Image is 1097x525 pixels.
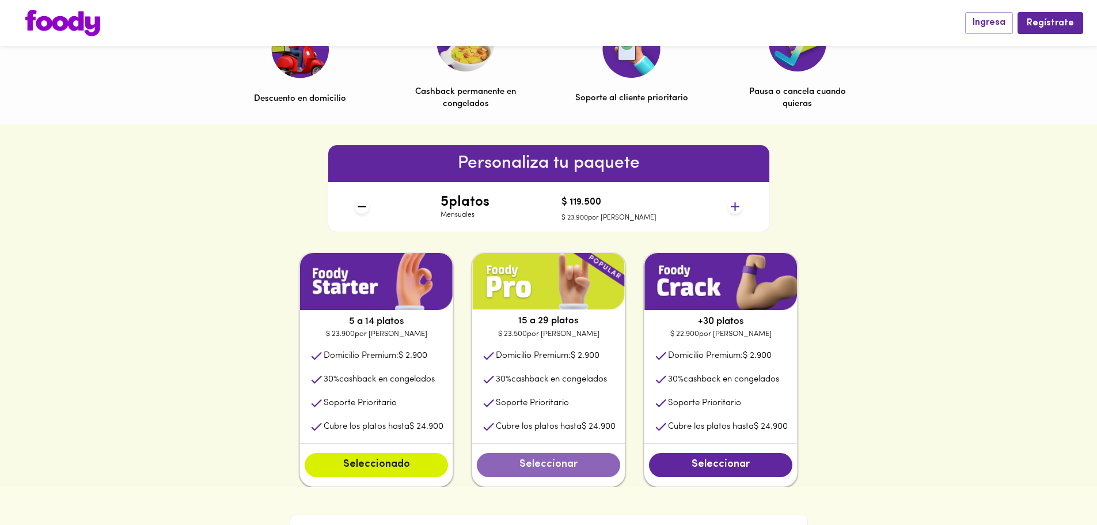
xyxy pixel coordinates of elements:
p: Mensuales [441,210,489,220]
p: Cubre los platos hasta $ 24.900 [496,421,616,433]
span: Seleccionado [316,459,436,471]
p: cashback en congelados [324,373,435,386]
span: 30 % [668,375,684,384]
p: Soporte Prioritario [668,397,741,409]
span: Seleccionar [661,459,781,471]
p: Pausa o cancela cuando quieras [741,86,854,111]
p: 5 a 14 platos [300,315,453,328]
p: $ 23.500 por [PERSON_NAME] [472,328,625,340]
button: Regístrate [1018,12,1083,33]
img: plan1 [472,253,625,310]
span: Ingresa [973,17,1005,28]
p: Descuento en domicilio [254,93,346,105]
p: Soporte al cliente prioritario [575,92,688,104]
button: Ingresa [965,12,1013,33]
span: $ 2.900 [398,352,427,360]
p: Domicilio Premium: [668,350,772,362]
p: 15 a 29 platos [472,314,625,328]
span: $ 2.900 [743,352,772,360]
iframe: Messagebird Livechat Widget [1030,458,1085,513]
img: plan1 [300,253,453,310]
p: Cashback permanente en congelados [409,86,522,111]
button: Seleccionar [477,453,620,477]
p: Cubre los platos hasta $ 24.900 [324,421,443,433]
span: $ 2.900 [571,352,599,360]
h4: $ 119.500 [561,198,656,208]
p: $ 22.900 por [PERSON_NAME] [644,328,797,340]
h4: 5 platos [441,195,489,210]
h6: Personaliza tu paquete [328,150,769,177]
p: $ 23.900 por [PERSON_NAME] [561,213,656,223]
p: Cubre los platos hasta $ 24.900 [668,421,788,433]
button: Seleccionado [305,453,448,477]
span: 30 % [324,375,339,384]
button: Seleccionar [649,453,792,477]
p: Soporte Prioritario [496,397,569,409]
p: Domicilio Premium: [496,350,599,362]
img: Soporte al cliente prioritario [602,20,661,78]
p: cashback en congelados [496,373,607,386]
img: logo.png [25,10,100,36]
span: 30 % [496,375,511,384]
p: Domicilio Premium: [324,350,427,362]
p: +30 platos [644,315,797,328]
span: Regístrate [1027,18,1074,29]
img: Descuento en domicilio [271,20,329,78]
p: Soporte Prioritario [324,397,397,409]
p: cashback en congelados [668,373,779,386]
p: $ 23.900 por [PERSON_NAME] [300,328,453,340]
span: Seleccionar [488,459,609,471]
img: plan1 [644,253,797,310]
